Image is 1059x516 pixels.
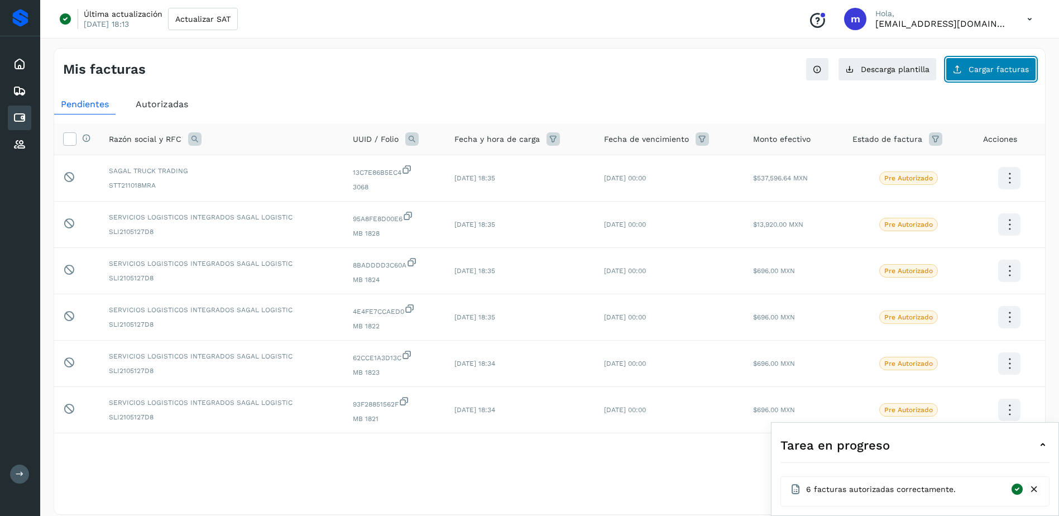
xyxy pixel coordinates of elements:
span: Fecha y hora de carga [454,133,540,145]
span: MB 1821 [353,414,437,424]
span: 62CCE1A3D13C [353,350,437,363]
span: Razón social y RFC [109,133,181,145]
span: 95A8FE8D00E6 [353,211,437,224]
span: MB 1824 [353,275,437,285]
button: Actualizar SAT [168,8,238,30]
span: $13,920.00 MXN [753,221,803,228]
span: [DATE] 00:00 [604,313,646,321]
span: Autorizadas [136,99,188,109]
p: Pre Autorizado [884,313,933,321]
p: mlozano@joffroy.com [875,18,1009,29]
span: UUID / Folio [353,133,399,145]
span: MB 1823 [353,367,437,378]
h4: Mis facturas [63,61,146,78]
div: Proveedores [8,132,31,157]
span: [DATE] 18:35 [454,267,495,275]
span: [DATE] 18:35 [454,313,495,321]
div: Embarques [8,79,31,103]
span: 8BADDDD3C60A [353,257,437,270]
p: [DATE] 18:13 [84,19,129,29]
span: SERVICIOS LOGISTICOS INTEGRADOS SAGAL LOGISTIC [109,259,335,269]
span: MB 1822 [353,321,437,331]
span: 4E4FE7CCAED0 [353,303,437,317]
span: Fecha de vencimiento [604,133,689,145]
p: Pre Autorizado [884,221,933,228]
span: [DATE] 00:00 [604,267,646,275]
span: [DATE] 00:00 [604,174,646,182]
span: Estado de factura [852,133,922,145]
span: $537,596.64 MXN [753,174,808,182]
span: $696.00 MXN [753,313,795,321]
span: [DATE] 00:00 [604,360,646,367]
span: Monto efectivo [753,133,811,145]
span: SLI2105127D8 [109,227,335,237]
span: SAGAL TRUCK TRADING [109,166,335,176]
span: Pendientes [61,99,109,109]
button: Descarga plantilla [838,58,937,81]
div: Inicio [8,52,31,77]
div: Tarea en progreso [780,432,1050,458]
span: [DATE] 18:35 [454,221,495,228]
span: SERVICIOS LOGISTICOS INTEGRADOS SAGAL LOGISTIC [109,305,335,315]
p: Última actualización [84,9,162,19]
span: 3068 [353,182,437,192]
span: 13C7E86B5EC4 [353,164,437,178]
span: 93F28851562F [353,396,437,409]
span: SERVICIOS LOGISTICOS INTEGRADOS SAGAL LOGISTIC [109,351,335,361]
span: Descarga plantilla [861,65,929,73]
span: SERVICIOS LOGISTICOS INTEGRADOS SAGAL LOGISTIC [109,398,335,408]
span: 6 facturas autorizadas correctamente. [806,484,956,495]
span: SLI2105127D8 [109,273,335,283]
span: Cargar facturas [969,65,1029,73]
span: [DATE] 18:35 [454,174,495,182]
span: MB 1828 [353,228,437,238]
span: [DATE] 18:34 [454,360,495,367]
span: Actualizar SAT [175,15,231,23]
p: Pre Autorizado [884,174,933,182]
span: SLI2105127D8 [109,366,335,376]
span: $696.00 MXN [753,406,795,414]
p: Pre Autorizado [884,406,933,414]
p: Pre Autorizado [884,360,933,367]
span: Tarea en progreso [780,436,890,455]
span: Acciones [983,133,1017,145]
span: SERVICIOS LOGISTICOS INTEGRADOS SAGAL LOGISTIC [109,212,335,222]
span: $696.00 MXN [753,267,795,275]
div: Cuentas por pagar [8,106,31,130]
span: [DATE] 18:34 [454,406,495,414]
button: Cargar facturas [946,58,1036,81]
span: SLI2105127D8 [109,412,335,422]
span: $696.00 MXN [753,360,795,367]
span: [DATE] 00:00 [604,406,646,414]
span: SLI2105127D8 [109,319,335,329]
p: Pre Autorizado [884,267,933,275]
p: Hola, [875,9,1009,18]
span: STT211018MRA [109,180,335,190]
span: [DATE] 00:00 [604,221,646,228]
